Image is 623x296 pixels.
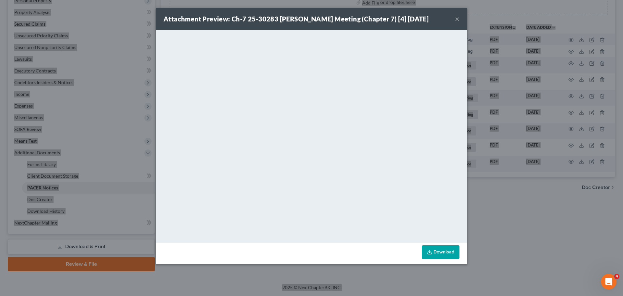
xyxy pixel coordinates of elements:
[156,30,467,241] iframe: <object ng-attr-data='[URL][DOMAIN_NAME]' type='application/pdf' width='100%' height='650px'></ob...
[601,274,617,290] iframe: Intercom live chat
[422,245,459,259] a: Download
[164,15,429,23] strong: Attachment Preview: Ch-7 25-30283 [PERSON_NAME] Meeting (Chapter 7) [4] [DATE]
[614,274,619,279] span: 4
[455,15,459,23] button: ×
